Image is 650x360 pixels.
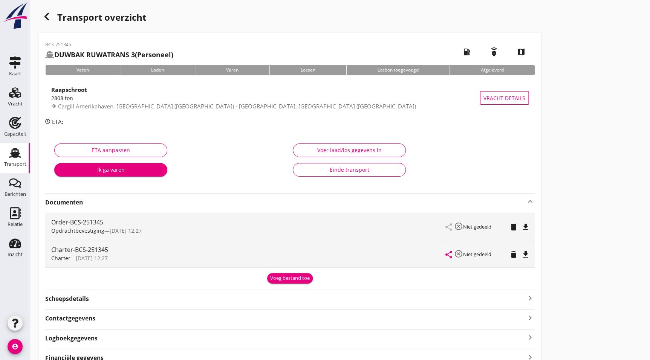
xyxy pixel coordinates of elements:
[120,65,195,75] div: Laden
[463,251,491,258] small: Niet gedeeld
[45,41,173,48] p: BCS-251345
[483,41,505,63] i: emergency_share
[45,198,526,207] strong: Documenten
[511,41,532,63] i: map
[45,314,95,323] strong: Contactgegevens
[39,9,541,27] div: Transport overzicht
[9,71,21,76] div: Kaart
[8,101,23,106] div: Vracht
[509,250,518,259] i: delete
[454,222,463,231] i: highlight_off
[454,249,463,258] i: highlight_off
[480,91,529,105] button: Vracht details
[51,94,480,102] div: 2808 ton
[76,255,108,262] span: [DATE] 12:27
[45,334,98,343] strong: Logboekgegevens
[526,197,535,206] i: keyboard_arrow_up
[60,166,161,174] div: Ik ga varen
[5,192,26,197] div: Berichten
[54,50,135,59] strong: DUWBAK RUWATRANS 3
[293,143,406,157] button: Voer laad/los gegevens in
[299,166,399,174] div: Einde transport
[299,146,399,154] div: Voer laad/los gegevens in
[61,146,161,154] div: ETA aanpassen
[51,218,446,227] div: Order-BCS-251345
[45,81,535,114] a: Raapschroot2808 tonCargill Amerikahaven, [GEOGRAPHIC_DATA] ([GEOGRAPHIC_DATA]) - [GEOGRAPHIC_DATA...
[51,227,446,235] div: —
[51,86,87,93] strong: Raapschroot
[269,65,346,75] div: Lossen
[526,313,535,323] i: keyboard_arrow_right
[54,163,167,177] button: Ik ga varen
[51,254,446,262] div: —
[526,333,535,343] i: keyboard_arrow_right
[45,294,89,303] strong: Scheepsdetails
[110,227,142,234] span: [DATE] 12:27
[58,102,416,110] span: Cargill Amerikahaven, [GEOGRAPHIC_DATA] ([GEOGRAPHIC_DATA]) - [GEOGRAPHIC_DATA], [GEOGRAPHIC_DATA...
[4,131,26,136] div: Capaciteit
[54,143,167,157] button: ETA aanpassen
[45,50,173,60] h2: (Personeel)
[293,163,406,177] button: Einde transport
[509,223,518,232] i: delete
[51,255,70,262] span: Charter
[52,118,63,125] span: ETA:
[8,222,23,227] div: Relatie
[8,339,23,354] i: account_circle
[521,223,530,232] i: file_download
[195,65,269,75] div: Varen
[483,94,525,102] span: Vracht details
[2,2,29,30] img: logo-small.a267ee39.svg
[45,65,120,75] div: Varen
[521,250,530,259] i: file_download
[4,162,26,166] div: Transport
[51,227,104,234] span: Opdrachtbevestiging
[450,65,535,75] div: Afgeleverd
[526,293,535,303] i: keyboard_arrow_right
[8,252,23,257] div: Inzicht
[270,275,310,282] div: Voeg bestand toe
[444,250,453,259] i: share
[51,245,446,254] div: Charter-BCS-251345
[463,223,491,230] small: Niet gedeeld
[267,273,313,284] button: Voeg bestand toe
[456,41,477,63] i: local_gas_station
[346,65,450,75] div: Losbon toegevoegd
